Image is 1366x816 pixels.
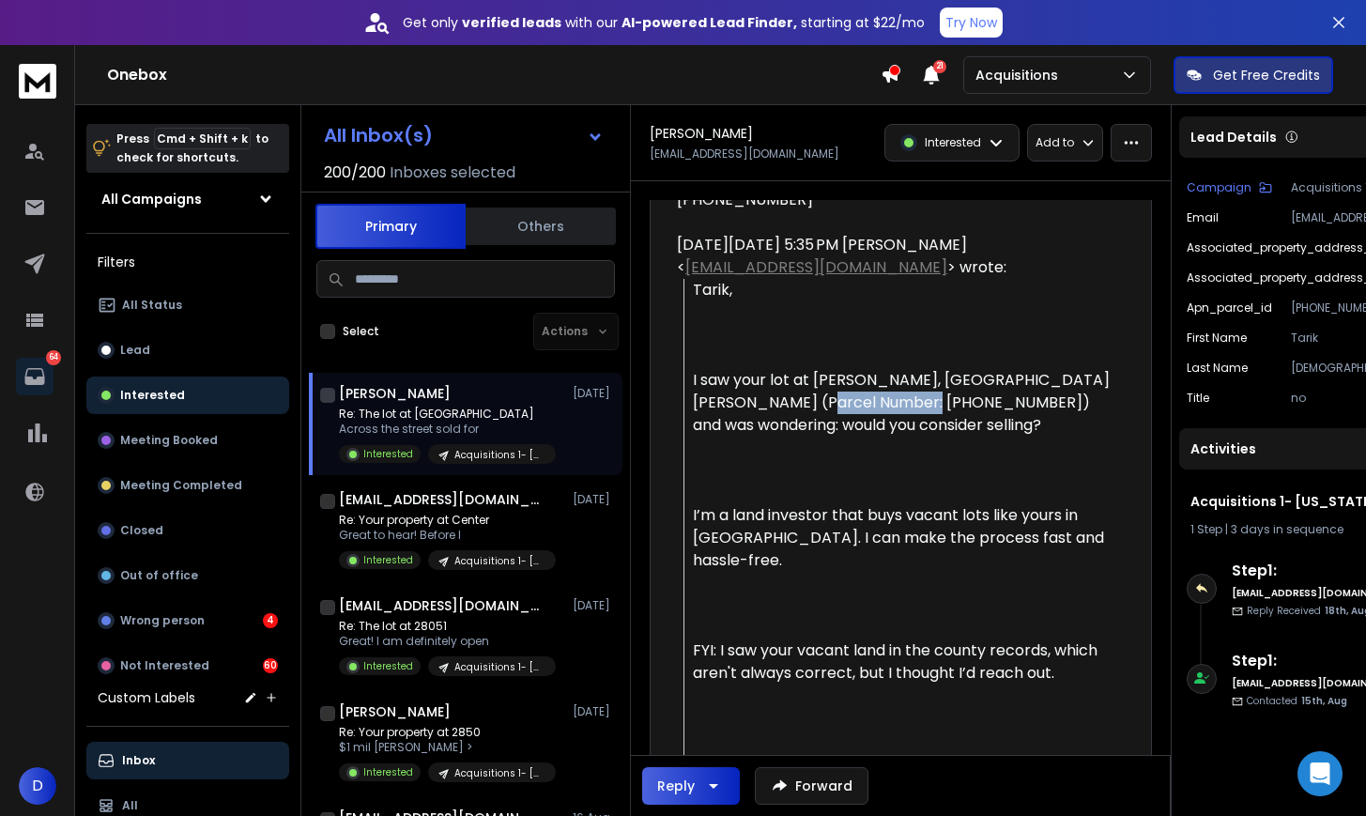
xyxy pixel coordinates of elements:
[86,742,289,779] button: Inbox
[466,206,616,247] button: Others
[1301,694,1347,708] span: 15th, Aug
[1190,521,1222,537] span: 1 Step
[677,189,1110,211] div: [PHONE_NUMBER]
[642,767,740,805] button: Reply
[363,659,413,673] p: Interested
[86,377,289,414] button: Interested
[1297,751,1343,796] div: Open Intercom Messenger
[154,128,251,149] span: Cmd + Shift + k
[46,350,61,365] p: 64
[339,740,556,755] p: $1 mil [PERSON_NAME] >
[925,135,981,150] p: Interested
[1247,694,1347,708] p: Contacted
[657,777,695,795] div: Reply
[339,634,556,649] p: Great! I am definitely open
[454,448,545,462] p: Acquisitions 1- [US_STATE]
[1231,521,1343,537] span: 3 days in sequence
[650,124,753,143] h1: [PERSON_NAME]
[462,13,561,32] strong: verified leads
[685,256,947,278] a: [EMAIL_ADDRESS][DOMAIN_NAME]
[16,358,54,395] a: 64
[403,13,925,32] p: Get only with our starting at $22/mo
[19,64,56,99] img: logo
[309,116,619,154] button: All Inbox(s)
[1174,56,1333,94] button: Get Free Credits
[390,162,515,184] h3: Inboxes selected
[573,598,615,613] p: [DATE]
[363,447,413,461] p: Interested
[1187,391,1209,406] p: title
[945,13,997,32] p: Try Now
[1187,210,1219,225] p: Email
[86,331,289,369] button: Lead
[1187,331,1247,346] p: First Name
[339,490,545,509] h1: [EMAIL_ADDRESS][DOMAIN_NAME]
[339,596,545,615] h1: [EMAIL_ADDRESS][DOMAIN_NAME]
[454,660,545,674] p: Acquisitions 1- [US_STATE]
[940,8,1003,38] button: Try Now
[573,492,615,507] p: [DATE]
[339,702,451,721] h1: [PERSON_NAME]
[755,767,868,805] button: Forward
[339,407,556,422] p: Re: The lot at [GEOGRAPHIC_DATA]
[573,704,615,719] p: [DATE]
[339,725,556,740] p: Re: Your property at 2850
[263,613,278,628] div: 4
[324,162,386,184] span: 200 / 200
[86,422,289,459] button: Meeting Booked
[120,658,209,673] p: Not Interested
[86,180,289,218] button: All Campaigns
[1190,128,1277,146] p: Lead Details
[116,130,269,167] p: Press to check for shortcuts.
[622,13,797,32] strong: AI-powered Lead Finder,
[339,384,451,403] h1: [PERSON_NAME]
[120,568,198,583] p: Out of office
[86,467,289,504] button: Meeting Completed
[454,766,545,780] p: Acquisitions 1- [US_STATE]
[19,767,56,805] button: D
[933,60,946,73] span: 21
[120,388,185,403] p: Interested
[122,298,182,313] p: All Status
[120,478,242,493] p: Meeting Completed
[324,126,433,145] h1: All Inbox(s)
[343,324,379,339] label: Select
[339,528,556,543] p: Great to hear! Before I
[363,765,413,779] p: Interested
[86,602,289,639] button: Wrong person4
[339,619,556,634] p: Re: The lot at 28051
[120,343,150,358] p: Lead
[86,512,289,549] button: Closed
[98,688,195,707] h3: Custom Labels
[86,249,289,275] h3: Filters
[677,234,1110,279] div: [DATE][DATE] 5:35 PM [PERSON_NAME] < > wrote:
[107,64,881,86] h1: Onebox
[1187,180,1272,195] button: Campaign
[1213,66,1320,85] p: Get Free Credits
[120,433,218,448] p: Meeting Booked
[1187,300,1272,316] p: apn_parcel_id
[339,422,556,437] p: Across the street sold for
[86,557,289,594] button: Out of office
[120,523,163,538] p: Closed
[363,553,413,567] p: Interested
[1187,361,1248,376] p: Last Name
[1036,135,1074,150] p: Add to
[86,286,289,324] button: All Status
[86,647,289,685] button: Not Interested60
[122,798,138,813] p: All
[122,753,155,768] p: Inbox
[573,386,615,401] p: [DATE]
[120,613,205,628] p: Wrong person
[454,554,545,568] p: Acquisitions 1- [US_STATE]
[339,513,556,528] p: Re: Your property at Center
[1187,180,1251,195] p: Campaign
[650,146,839,162] p: [EMAIL_ADDRESS][DOMAIN_NAME]
[263,658,278,673] div: 60
[101,190,202,208] h1: All Campaigns
[315,204,466,249] button: Primary
[975,66,1066,85] p: Acquisitions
